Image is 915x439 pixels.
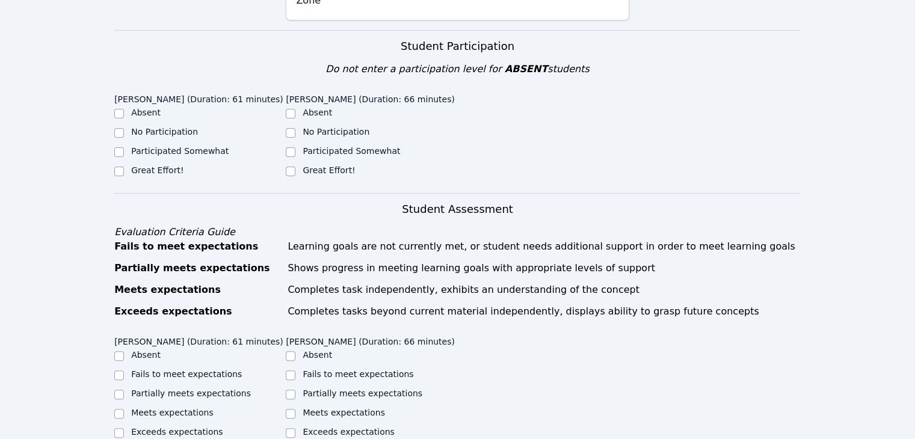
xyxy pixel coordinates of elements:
[114,304,280,319] div: Exceeds expectations
[303,408,385,417] label: Meets expectations
[114,239,280,254] div: Fails to meet expectations
[114,283,280,297] div: Meets expectations
[288,239,801,254] div: Learning goals are not currently met, or student needs additional support in order to meet learni...
[131,165,183,175] label: Great Effort!
[131,127,198,137] label: No Participation
[131,350,161,360] label: Absent
[286,331,455,349] legend: [PERSON_NAME] (Duration: 66 minutes)
[114,88,283,106] legend: [PERSON_NAME] (Duration: 61 minutes)
[131,408,214,417] label: Meets expectations
[131,146,229,156] label: Participated Somewhat
[288,261,801,275] div: Shows progress in meeting learning goals with appropriate levels of support
[303,146,400,156] label: Participated Somewhat
[114,225,801,239] div: Evaluation Criteria Guide
[114,261,280,275] div: Partially meets expectations
[114,201,801,218] h3: Student Assessment
[114,331,283,349] legend: [PERSON_NAME] (Duration: 61 minutes)
[303,127,369,137] label: No Participation
[303,165,355,175] label: Great Effort!
[131,388,251,398] label: Partially meets expectations
[286,88,455,106] legend: [PERSON_NAME] (Duration: 66 minutes)
[303,350,332,360] label: Absent
[131,369,242,379] label: Fails to meet expectations
[114,38,801,55] h3: Student Participation
[505,63,547,75] span: ABSENT
[288,283,801,297] div: Completes task independently, exhibits an understanding of the concept
[303,388,422,398] label: Partially meets expectations
[131,427,223,437] label: Exceeds expectations
[303,427,394,437] label: Exceeds expectations
[288,304,801,319] div: Completes tasks beyond current material independently, displays ability to grasp future concepts
[114,62,801,76] div: Do not enter a participation level for students
[303,369,413,379] label: Fails to meet expectations
[303,108,332,117] label: Absent
[131,108,161,117] label: Absent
